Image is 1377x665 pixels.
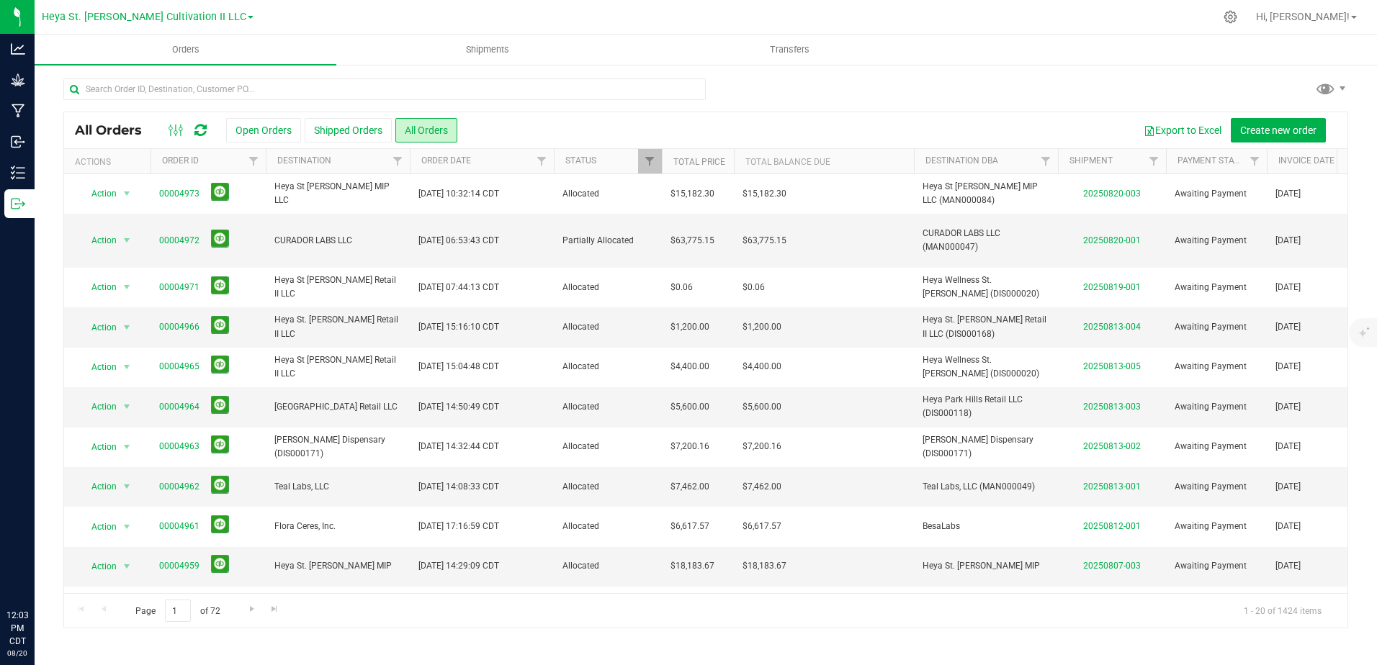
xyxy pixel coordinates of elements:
[418,187,499,201] span: [DATE] 10:32:14 CDT
[305,118,392,142] button: Shipped Orders
[743,360,781,374] span: $4,400.00
[418,559,499,573] span: [DATE] 14:29:09 CDT
[923,273,1049,301] span: Heya Wellness St. [PERSON_NAME] (DIS000020)
[159,360,199,374] a: 00004965
[165,600,191,622] input: 1
[530,149,554,173] a: Filter
[923,393,1049,420] span: Heya Park Hills Retail LLC (DIS000118)
[1243,149,1267,173] a: Filter
[118,556,136,576] span: select
[923,227,1049,254] span: CURADOR LABS LLC (MAN000047)
[79,397,117,417] span: Action
[418,281,499,294] span: [DATE] 07:44:13 CDT
[565,155,596,166] a: Status
[418,360,499,374] span: [DATE] 15:04:48 CDT
[1034,149,1058,173] a: Filter
[1083,189,1141,199] a: 20250820-003
[1221,10,1239,24] div: Manage settings
[242,149,266,173] a: Filter
[562,187,653,201] span: Allocated
[11,42,25,56] inline-svg: Analytics
[153,43,219,56] span: Orders
[274,180,401,207] span: Heya St [PERSON_NAME] MIP LLC
[264,600,285,619] a: Go to the last page
[562,520,653,533] span: Allocated
[79,277,117,297] span: Action
[274,273,401,301] span: Heya St [PERSON_NAME] Retail II LLC
[123,600,232,622] span: Page of 72
[1275,440,1301,453] span: [DATE]
[118,397,136,417] span: select
[562,559,653,573] span: Allocated
[118,517,136,537] span: select
[336,35,638,65] a: Shipments
[14,550,58,593] iframe: Resource center
[159,480,199,494] a: 00004962
[1178,155,1250,166] a: Payment Status
[1134,118,1231,142] button: Export to Excel
[562,234,653,248] span: Partially Allocated
[1083,521,1141,531] a: 20250812-001
[743,559,786,573] span: $18,183.67
[1142,149,1166,173] a: Filter
[743,281,765,294] span: $0.06
[159,187,199,201] a: 00004973
[1083,235,1141,245] a: 20250820-001
[1275,360,1301,374] span: [DATE]
[750,43,829,56] span: Transfers
[562,440,653,453] span: Allocated
[1240,125,1317,136] span: Create new order
[1275,234,1301,248] span: [DATE]
[118,437,136,457] span: select
[118,476,136,497] span: select
[241,600,262,619] a: Go to the next page
[159,281,199,294] a: 00004971
[159,320,199,334] a: 00004966
[35,35,336,65] a: Orders
[274,520,401,533] span: Flora Ceres, Inc.
[418,440,499,453] span: [DATE] 14:32:44 CDT
[63,78,706,100] input: Search Order ID, Destination, Customer PO...
[274,234,401,248] span: CURADOR LABS LLC
[1275,281,1301,294] span: [DATE]
[118,317,136,338] span: select
[418,400,499,414] span: [DATE] 14:50:49 CDT
[274,559,401,573] span: Heya St. [PERSON_NAME] MIP
[1175,281,1258,294] span: Awaiting Payment
[638,149,662,173] a: Filter
[670,320,709,334] span: $1,200.00
[79,517,117,537] span: Action
[670,187,714,201] span: $15,182.30
[1069,155,1113,166] a: Shipment
[42,548,60,565] iframe: Resource center unread badge
[923,353,1049,381] span: Heya Wellness St. [PERSON_NAME] (DIS000020)
[562,320,653,334] span: Allocated
[923,433,1049,461] span: [PERSON_NAME] Dispensary (DIS000171)
[162,155,199,166] a: Order ID
[159,234,199,248] a: 00004972
[743,440,781,453] span: $7,200.16
[11,166,25,180] inline-svg: Inventory
[42,11,246,23] span: Heya St. [PERSON_NAME] Cultivation II LLC
[6,609,28,648] p: 12:03 PM CDT
[1083,322,1141,332] a: 20250813-004
[118,277,136,297] span: select
[670,281,693,294] span: $0.06
[1083,481,1141,492] a: 20250813-001
[1175,480,1258,494] span: Awaiting Payment
[418,480,499,494] span: [DATE] 14:08:33 CDT
[1175,320,1258,334] span: Awaiting Payment
[159,559,199,573] a: 00004959
[743,520,781,533] span: $6,617.57
[1083,402,1141,412] a: 20250813-003
[6,648,28,659] p: 08/20
[79,437,117,457] span: Action
[79,230,117,250] span: Action
[79,556,117,576] span: Action
[118,184,136,204] span: select
[670,480,709,494] span: $7,462.00
[743,480,781,494] span: $7,462.00
[11,196,25,211] inline-svg: Outbound
[923,480,1049,494] span: Teal Labs, LLC (MAN000049)
[418,320,499,334] span: [DATE] 15:16:10 CDT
